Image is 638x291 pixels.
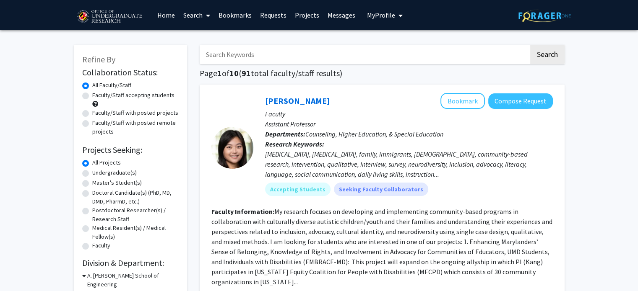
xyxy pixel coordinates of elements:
fg-read-more: My research focuses on developing and implementing community-based programs in collaboration with... [211,207,552,286]
b: Research Keywords: [265,140,324,148]
h3: A. [PERSON_NAME] School of Engineering [87,271,179,289]
img: ForagerOne Logo [518,9,571,22]
a: [PERSON_NAME] [265,95,330,106]
button: Compose Request to Veronica Kang [488,93,553,109]
a: Home [153,0,179,30]
b: Faculty Information: [211,207,274,216]
mat-chip: Seeking Faculty Collaborators [334,183,428,196]
button: Search [530,45,565,64]
p: Faculty [265,109,553,119]
span: Refine By [82,54,115,64]
label: Undergraduate(s) [92,168,137,177]
label: Postdoctoral Researcher(s) / Research Staff [92,206,179,224]
h1: Page of ( total faculty/staff results) [200,68,565,78]
a: Bookmarks [214,0,256,30]
b: Departments: [265,130,305,138]
span: 1 [217,68,222,78]
a: Projects [291,0,323,30]
input: Search Keywords [200,45,529,64]
p: Assistant Professor [265,119,553,129]
a: Messages [323,0,359,30]
h2: Division & Department: [82,258,179,268]
a: Requests [256,0,291,30]
label: Faculty/Staff accepting students [92,91,174,100]
button: Add Veronica Kang to Bookmarks [440,93,485,109]
span: Counseling, Higher Education, & Special Education [305,130,443,138]
span: My Profile [367,11,395,19]
label: Medical Resident(s) / Medical Fellow(s) [92,224,179,241]
label: Faculty/Staff with posted projects [92,108,178,117]
a: Search [179,0,214,30]
img: University of Maryland Logo [74,6,145,27]
label: All Projects [92,158,121,167]
label: All Faculty/Staff [92,81,131,90]
label: Faculty/Staff with posted remote projects [92,118,179,136]
iframe: Chat [6,253,36,285]
label: Faculty [92,241,110,250]
h2: Collaboration Status: [82,67,179,77]
mat-chip: Accepting Students [265,183,331,196]
label: Doctoral Candidate(s) (PhD, MD, DMD, PharmD, etc.) [92,188,179,206]
div: [MEDICAL_DATA], [MEDICAL_DATA], family, immigrants, [DEMOGRAPHIC_DATA], community-based research,... [265,149,553,179]
h2: Projects Seeking: [82,145,179,155]
label: Master's Student(s) [92,178,142,187]
span: 10 [229,68,239,78]
span: 91 [242,68,251,78]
